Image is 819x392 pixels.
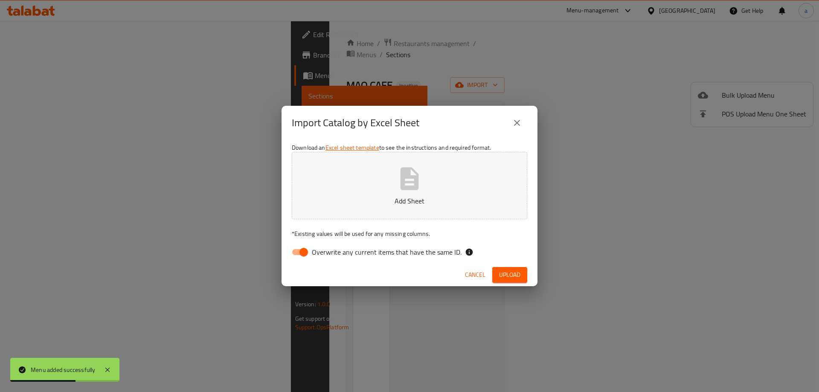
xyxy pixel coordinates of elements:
[465,270,485,280] span: Cancel
[31,365,96,375] div: Menu added successfully
[499,270,520,280] span: Upload
[305,196,514,206] p: Add Sheet
[325,142,379,153] a: Excel sheet template
[462,267,489,283] button: Cancel
[292,116,419,130] h2: Import Catalog by Excel Sheet
[312,247,462,257] span: Overwrite any current items that have the same ID.
[507,113,527,133] button: close
[282,140,537,264] div: Download an to see the instructions and required format.
[465,248,473,256] svg: If the overwrite option isn't selected, then the items that match an existing ID will be ignored ...
[292,229,527,238] p: Existing values will be used for any missing columns.
[292,152,527,219] button: Add Sheet
[492,267,527,283] button: Upload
